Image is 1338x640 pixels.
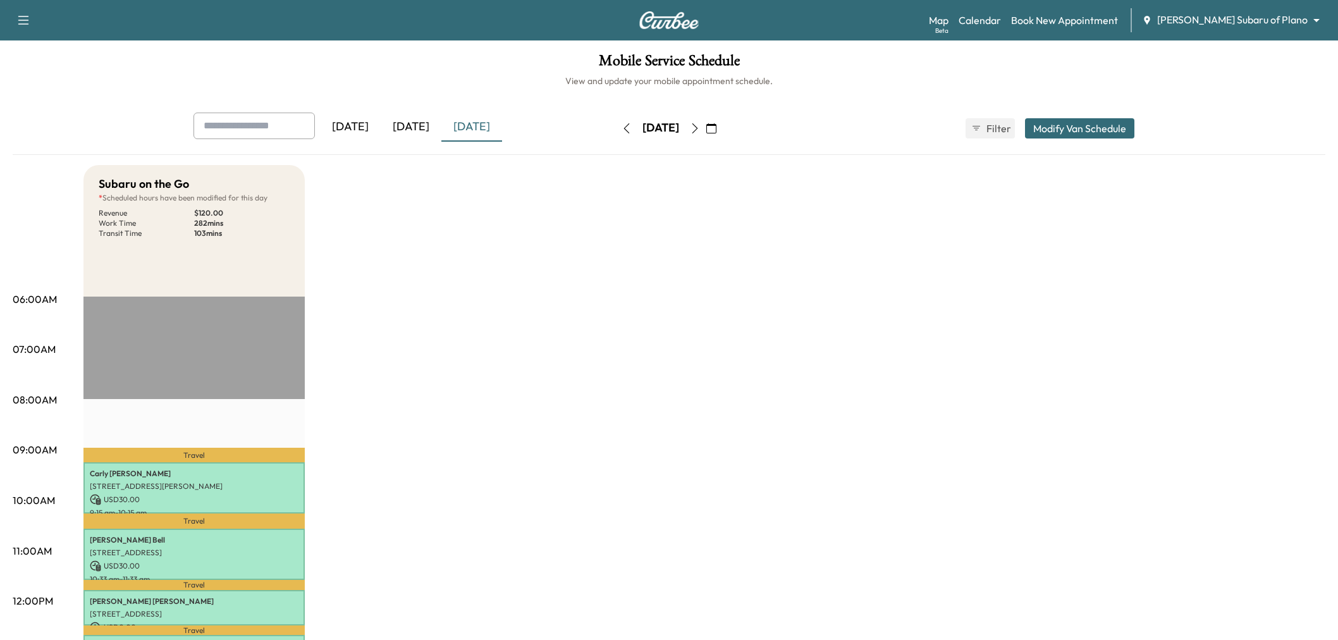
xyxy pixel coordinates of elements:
p: $ 120.00 [194,208,290,218]
p: 10:00AM [13,493,55,508]
div: Beta [935,26,948,35]
p: 06:00AM [13,292,57,307]
p: Travel [83,448,305,462]
span: [PERSON_NAME] Subaru of Plano [1157,13,1308,27]
p: 12:00PM [13,593,53,608]
span: Filter [986,121,1009,136]
img: Curbee Logo [639,11,699,29]
button: Filter [966,118,1015,138]
a: Calendar [959,13,1001,28]
p: [STREET_ADDRESS][PERSON_NAME] [90,481,298,491]
div: [DATE] [642,120,679,136]
h6: View and update your mobile appointment schedule. [13,75,1325,87]
div: [DATE] [320,113,381,142]
p: Travel [83,625,305,635]
p: [PERSON_NAME] [PERSON_NAME] [90,596,298,606]
p: [STREET_ADDRESS] [90,609,298,619]
a: Book New Appointment [1011,13,1118,28]
p: 282 mins [194,218,290,228]
p: Scheduled hours have been modified for this day [99,193,290,203]
p: USD 30.00 [90,494,298,505]
p: 08:00AM [13,392,57,407]
p: [PERSON_NAME] Bell [90,535,298,545]
p: 09:00AM [13,442,57,457]
p: Revenue [99,208,194,218]
p: Carly [PERSON_NAME] [90,469,298,479]
a: MapBeta [929,13,948,28]
h5: Subaru on the Go [99,175,189,193]
p: Travel [83,580,305,590]
p: USD 30.00 [90,560,298,572]
p: 10:33 am - 11:33 am [90,574,298,584]
p: USD 0.00 [90,622,298,633]
p: 11:00AM [13,543,52,558]
p: [STREET_ADDRESS] [90,548,298,558]
p: Travel [83,514,305,529]
p: 103 mins [194,228,290,238]
p: Transit Time [99,228,194,238]
p: 07:00AM [13,342,56,357]
div: [DATE] [441,113,502,142]
div: [DATE] [381,113,441,142]
p: Work Time [99,218,194,228]
h1: Mobile Service Schedule [13,53,1325,75]
p: 9:15 am - 10:15 am [90,508,298,518]
button: Modify Van Schedule [1025,118,1134,138]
